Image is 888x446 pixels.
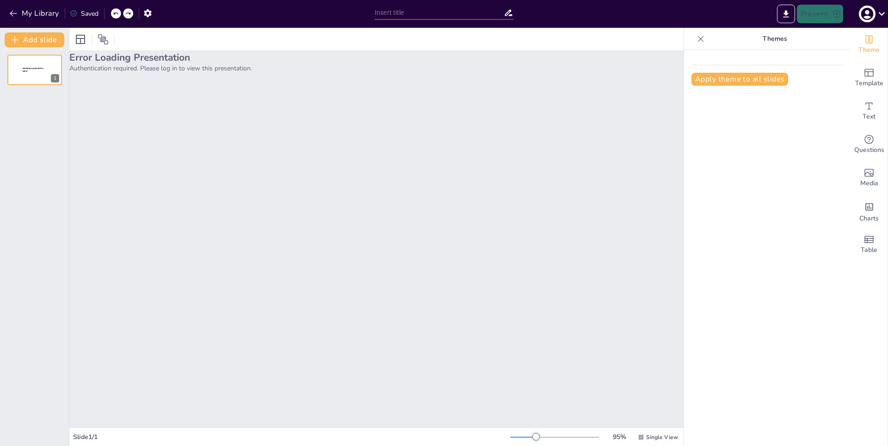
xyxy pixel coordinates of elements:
span: Single View [646,433,678,441]
div: Slide 1 / 1 [73,433,510,441]
button: Apply theme to all slides [691,73,788,86]
span: Text [863,112,876,122]
span: Template [855,78,883,88]
div: Saved [70,9,99,18]
div: 1 [51,74,59,82]
div: 95 % [608,433,630,441]
span: Table [861,245,877,255]
h2: Error Loading Presentation [69,51,684,64]
span: Questions [854,145,884,155]
div: Add a table [851,228,888,261]
div: Add text boxes [851,94,888,128]
p: Themes [708,28,841,50]
span: Theme [858,45,880,55]
span: Sendsteps presentation editor [23,67,43,72]
span: Position [98,34,109,45]
span: Media [860,178,878,188]
button: Present [797,5,843,23]
button: Export to PowerPoint [777,5,795,23]
div: Get real-time input from your audience [851,128,888,161]
div: 1 [7,55,62,85]
div: Add charts and graphs [851,195,888,228]
div: Add images, graphics, shapes or video [851,161,888,195]
input: Insert title [375,6,504,19]
div: Layout [73,32,88,47]
div: Change the overall theme [851,28,888,61]
span: Charts [859,214,879,224]
div: Add ready made slides [851,61,888,94]
button: My Library [7,6,63,21]
button: Add slide [5,32,64,47]
p: Authentication required. Please log in to view this presentation. [69,64,684,73]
